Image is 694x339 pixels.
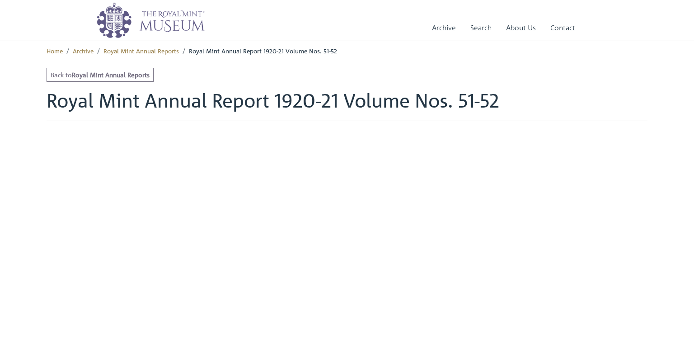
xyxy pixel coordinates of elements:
h1: Royal Mint Annual Report 1920-21 Volume Nos. 51-52 [47,89,647,121]
img: logo_wide.png [96,2,205,38]
span: Royal Mint Annual Report 1920-21 Volume Nos. 51-52 [189,47,337,55]
a: Contact [550,15,575,41]
a: Royal Mint Annual Reports [103,47,179,55]
strong: Royal Mint Annual Reports [72,71,150,79]
a: Search [470,15,492,41]
a: Archive [73,47,94,55]
a: Home [47,47,63,55]
a: Archive [432,15,456,41]
a: About Us [506,15,536,41]
a: Back toRoyal Mint Annual Reports [47,68,154,82]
